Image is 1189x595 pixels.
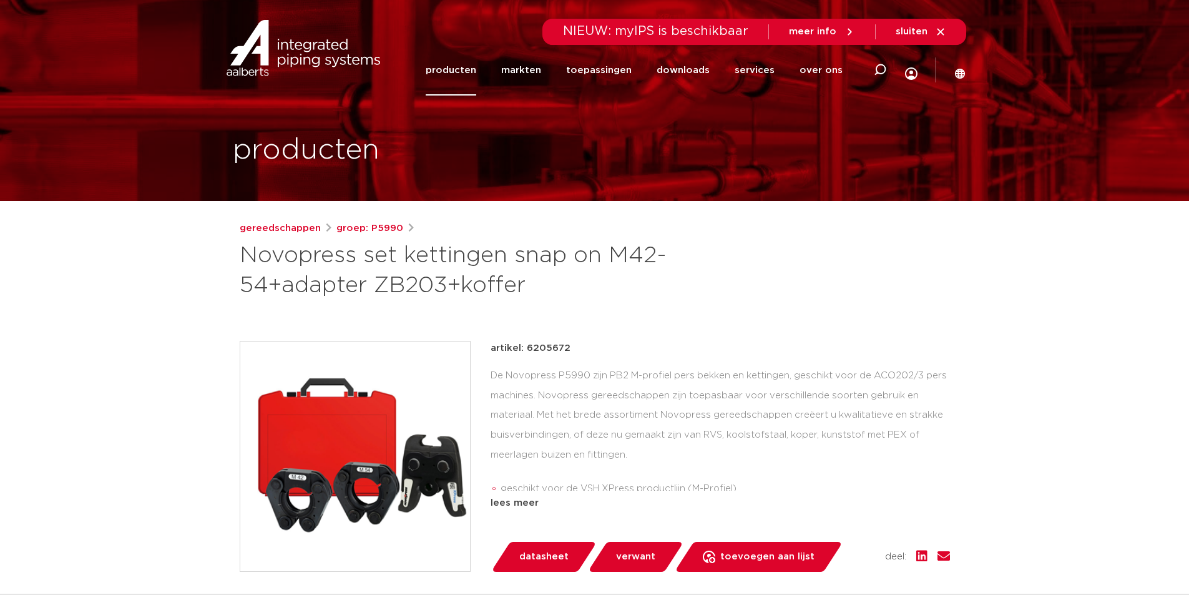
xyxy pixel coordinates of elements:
nav: Menu [426,45,843,96]
span: verwant [616,547,655,567]
a: gereedschappen [240,221,321,236]
a: groep: P5990 [336,221,403,236]
span: deel: [885,549,906,564]
span: datasheet [519,547,569,567]
a: datasheet [491,542,597,572]
div: lees meer [491,496,950,511]
a: producten [426,45,476,96]
h1: producten [233,130,379,170]
a: meer info [789,26,855,37]
a: services [735,45,775,96]
span: NIEUW: myIPS is beschikbaar [563,25,748,37]
a: markten [501,45,541,96]
a: downloads [657,45,710,96]
span: meer info [789,27,836,36]
a: over ons [800,45,843,96]
a: verwant [587,542,683,572]
span: sluiten [896,27,927,36]
div: De Novopress P5990 zijn PB2 M-profiel pers bekken en kettingen, geschikt voor de ACO202/3 pers ma... [491,366,950,491]
a: toepassingen [566,45,632,96]
p: artikel: 6205672 [491,341,570,356]
div: my IPS [905,41,917,99]
h1: Novopress set kettingen snap on M42-54+adapter ZB203+koffer [240,241,708,301]
img: Product Image for Novopress set kettingen snap on M42-54+adapter ZB203+koffer [240,342,470,571]
li: geschikt voor de VSH XPress productlijn (M-Profiel) [501,479,950,499]
span: toevoegen aan lijst [720,547,815,567]
a: sluiten [896,26,946,37]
